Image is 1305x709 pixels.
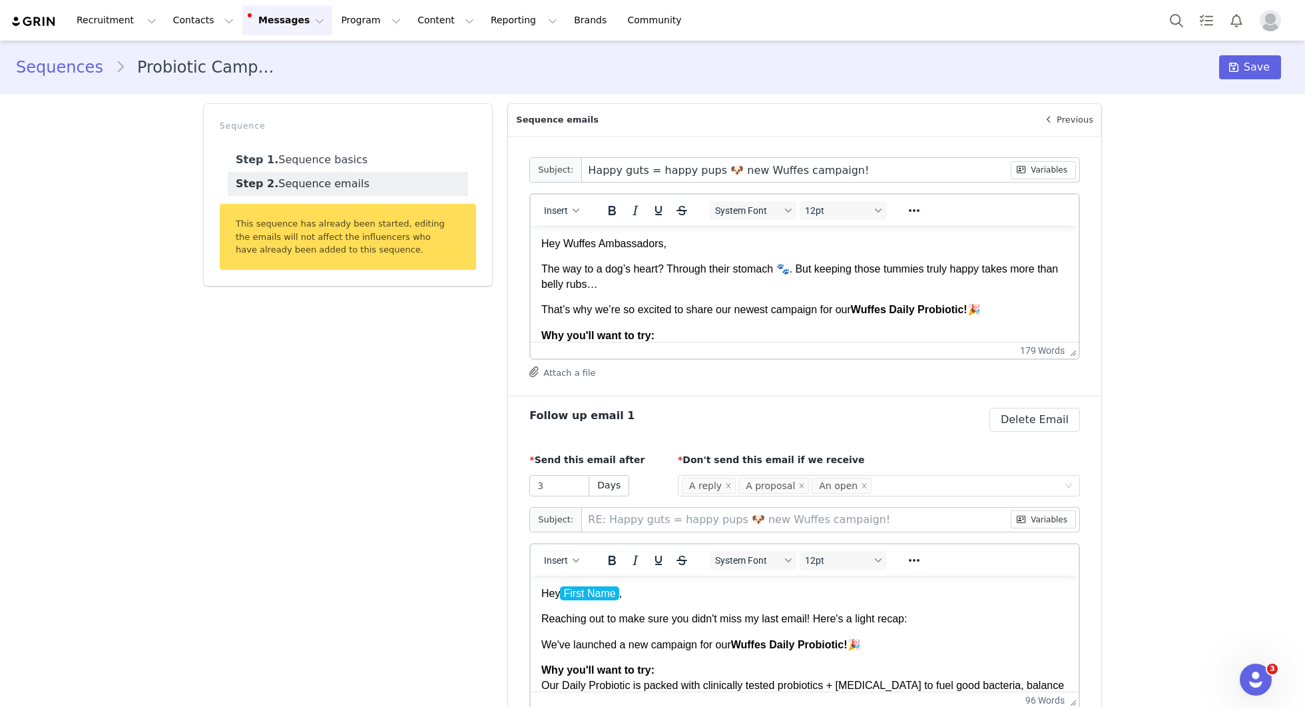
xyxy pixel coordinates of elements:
iframe: Intercom live chat [1240,664,1272,696]
button: Reporting [483,5,565,35]
div: A reply [689,478,722,493]
p: Sequence [220,120,476,132]
button: Messages [242,5,332,35]
a: Previous [1033,104,1101,136]
label: Subject: [538,163,573,177]
div: Press the Up and Down arrow keys to resize the editor. [1065,343,1079,358]
li: A proposal [738,478,809,494]
button: Delete Email [989,408,1080,432]
button: Bold [601,201,623,220]
span: System Font [715,555,780,566]
p: Hey , [11,11,537,25]
span: 12pt [805,205,870,216]
button: Bold [601,551,623,570]
button: Program [333,5,409,35]
i: icon: close [725,482,732,490]
p: Hey Wuffes Ambassadors, [11,11,537,25]
button: Underline [647,551,670,570]
i: icon: close [798,482,805,490]
button: Recruitment [69,5,164,35]
label: Subject: [538,513,573,526]
img: placeholder-profile.jpg [1260,10,1281,31]
p: Our Daily Probiotic is packed with clinically tested probiotics + [MEDICAL_DATA] to fuel good bac... [11,87,537,147]
body: Rich Text Area. Press ALT-0 for help. [11,11,537,561]
button: Content [409,5,482,35]
div: An open [819,478,858,493]
button: Attach a file [529,364,595,380]
button: Profile [1252,10,1294,31]
p: We've launched a new campaign for our 🎉 [11,62,537,77]
span: Insert [544,555,568,566]
button: Search [1162,5,1191,35]
span: Delete Email [1001,412,1069,428]
button: Font sizes [800,201,886,220]
i: icon: close [861,482,868,490]
div: A proposal [746,478,795,493]
button: Save [1219,55,1281,79]
p: Our is packed with clinically tested probiotics + [MEDICAL_DATA] to fuel good bacteria, balance g... [11,103,537,163]
p: That’s why we’re so excited to share our newest campaign for our 🎉 [11,77,537,91]
input: Add a subject line [582,508,1010,532]
a: Sequence emails [228,172,468,196]
button: Variables [1011,161,1076,179]
p: Sequence emails [508,104,1033,136]
p: Send this email after [529,453,667,467]
span: First Name [29,11,88,25]
button: Contacts [165,5,242,35]
button: Insert [539,201,584,220]
a: Tasks [1192,5,1221,35]
p: The way to a dog’s heart? Through their stomach 🐾. But keeping those tummies truly happy takes mo... [11,36,537,66]
div: This sequence has already been started, editing the emails will not affect the influencers who ha... [220,204,476,270]
strong: Why you'll want to try: [11,89,124,100]
button: Font sizes [800,551,886,570]
li: An open [812,478,872,494]
strong: Step 1. [236,153,278,166]
li: A reply [682,478,736,494]
a: Sequences [16,55,115,79]
button: Italic [624,201,647,220]
button: Strikethrough [670,201,693,220]
button: 96 words [1025,695,1065,706]
p: Reaching out to make sure you didn't miss my last email! Here's a light recap: [11,36,537,51]
iframe: Rich Text Area [531,226,1079,342]
button: Reveal or hide additional toolbar items [903,551,925,570]
span: System Font [715,205,780,216]
body: Rich Text Area. Press ALT-0 for help. [11,11,537,399]
h3: Follow up email 1 [529,408,667,424]
button: Fonts [710,201,796,220]
img: grin logo [11,15,57,28]
button: Variables [1011,510,1076,528]
strong: Why you'll want to try: [11,104,124,115]
p: Don't send this email if we receive [678,453,1080,467]
a: Sequence basics [228,148,468,172]
button: Notifications [1222,5,1251,35]
span: 3 [1267,664,1278,674]
input: 3 [530,476,589,496]
strong: Step 2. [236,177,278,190]
div: Press the Up and Down arrow keys to resize the editor. [1065,692,1079,708]
button: Reveal or hide additional toolbar items [903,201,925,220]
span: 12pt [805,555,870,566]
span: Save [1244,59,1270,75]
strong: Wuffes Daily Probiotic! [200,63,317,75]
button: 179 words [1020,345,1065,356]
iframe: Rich Text Area [531,576,1079,692]
button: Underline [647,201,670,220]
a: Brands [566,5,619,35]
button: Strikethrough [670,551,693,570]
a: Community [620,5,696,35]
button: Insert [539,551,584,570]
button: Italic [624,551,647,570]
button: Fonts [710,551,796,570]
input: Add a subject line [582,158,1010,182]
span: Days [597,480,621,490]
span: Insert [544,205,568,216]
strong: Wuffes Daily Probiotic! [320,78,437,89]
